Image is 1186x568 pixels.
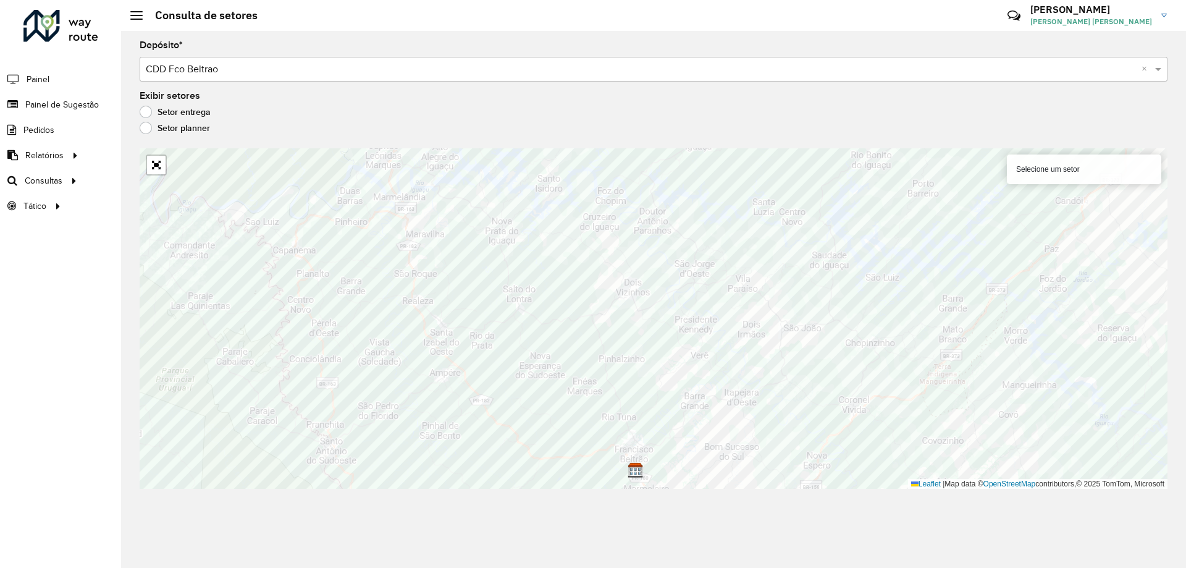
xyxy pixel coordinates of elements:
[1030,4,1152,15] h3: [PERSON_NAME]
[140,38,183,53] label: Depósito
[911,480,941,488] a: Leaflet
[25,149,64,162] span: Relatórios
[27,73,49,86] span: Painel
[1142,62,1152,77] span: Clear all
[23,124,54,137] span: Pedidos
[25,98,99,111] span: Painel de Sugestão
[25,174,62,187] span: Consultas
[147,156,166,174] a: Abrir mapa em tela cheia
[983,480,1036,488] a: OpenStreetMap
[143,9,258,22] h2: Consulta de setores
[1001,2,1027,29] a: Contato Rápido
[908,479,1167,490] div: Map data © contributors,© 2025 TomTom, Microsoft
[140,122,210,134] label: Setor planner
[140,106,211,118] label: Setor entrega
[140,88,200,103] label: Exibir setores
[1030,16,1152,27] span: [PERSON_NAME] [PERSON_NAME]
[943,480,944,488] span: |
[23,200,46,213] span: Tático
[1007,155,1161,184] div: Selecione um setor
